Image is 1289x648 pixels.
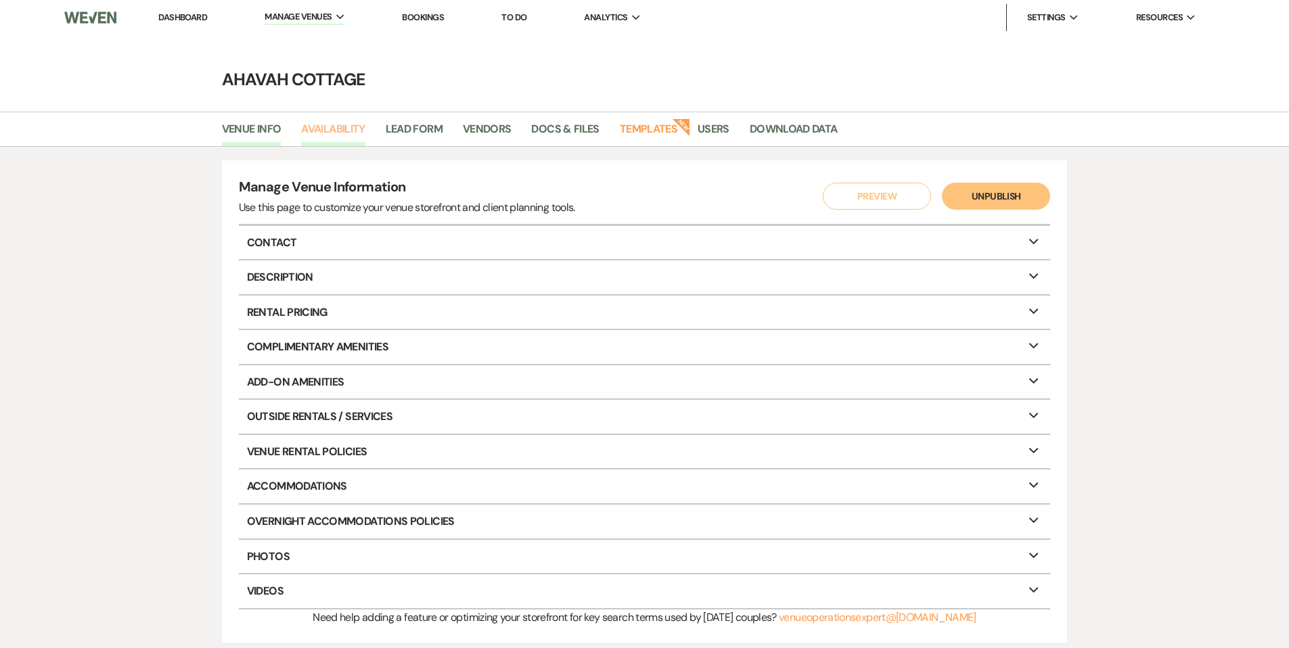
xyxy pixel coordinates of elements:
[239,260,1051,294] p: Description
[301,120,365,146] a: Availability
[265,10,332,24] span: Manage Venues
[239,177,575,200] h4: Manage Venue Information
[239,540,1051,574] p: Photos
[158,11,207,23] a: Dashboard
[239,330,1051,364] p: Complimentary Amenities
[239,469,1051,503] p: Accommodations
[239,505,1051,538] p: Overnight Accommodations Policies
[239,226,1051,260] p: Contact
[158,68,1132,91] h4: Ahavah Cottage
[823,183,931,210] button: Preview
[313,610,776,624] span: Need help adding a feature or optimizing your storefront for key search terms used by [DATE] coup...
[239,200,575,216] div: Use this page to customize your venue storefront and client planning tools.
[672,117,691,136] strong: New
[239,400,1051,434] p: Outside Rentals / Services
[501,11,526,23] a: To Do
[584,11,627,24] span: Analytics
[402,11,444,23] a: Bookings
[386,120,443,146] a: Lead Form
[779,610,976,624] a: venueoperationsexpert@[DOMAIN_NAME]
[620,120,677,146] a: Templates
[698,120,729,146] a: Users
[64,3,116,32] img: Weven Logo
[531,120,599,146] a: Docs & Files
[942,183,1050,210] button: Unpublish
[750,120,838,146] a: Download Data
[1027,11,1066,24] span: Settings
[1136,11,1183,24] span: Resources
[819,183,928,210] a: Preview
[239,365,1051,399] p: Add-On Amenities
[222,120,281,146] a: Venue Info
[239,574,1051,608] p: Videos
[463,120,512,146] a: Vendors
[239,296,1051,329] p: Rental Pricing
[239,435,1051,469] p: Venue Rental Policies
